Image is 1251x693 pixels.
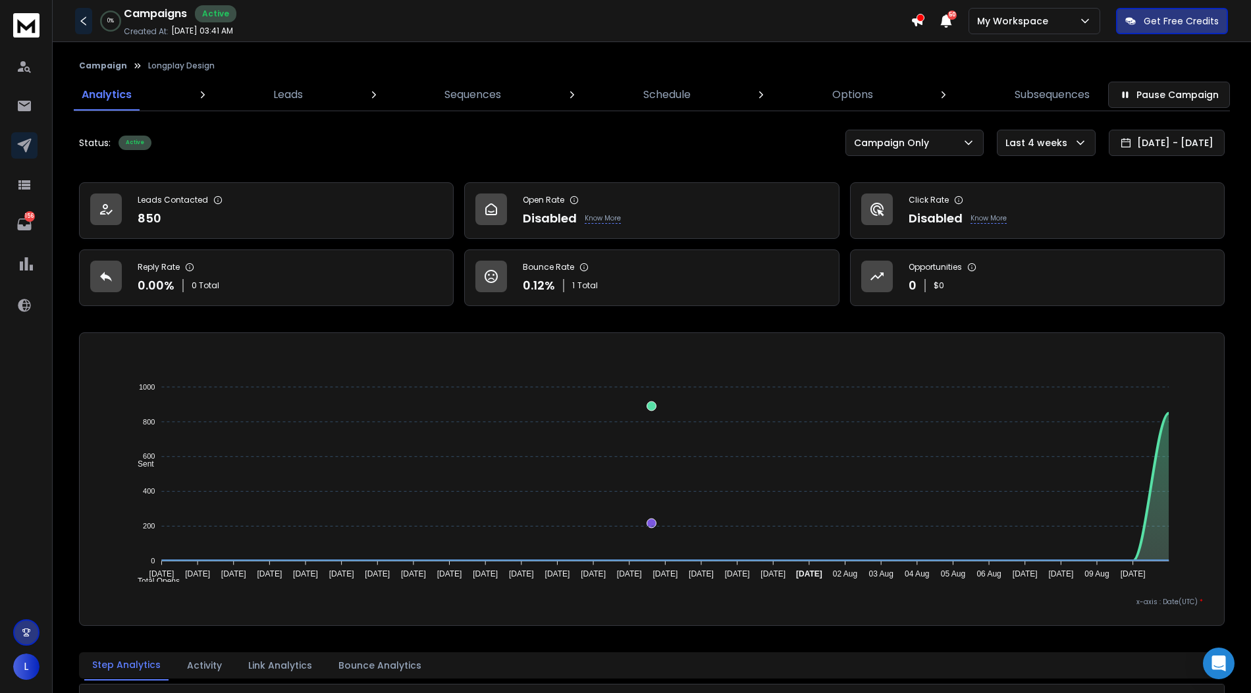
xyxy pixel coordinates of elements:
[24,211,35,222] p: 156
[850,182,1225,239] a: Click RateDisabledKnow More
[1108,82,1230,108] button: Pause Campaign
[464,249,839,306] a: Bounce Rate0.12%1Total
[79,61,127,71] button: Campaign
[909,276,917,295] p: 0
[577,280,598,291] span: Total
[941,569,965,578] tspan: 05 Aug
[437,569,462,578] tspan: [DATE]
[947,11,957,20] span: 50
[293,569,318,578] tspan: [DATE]
[464,182,839,239] a: Open RateDisabledKnow More
[138,276,174,295] p: 0.00 %
[139,383,155,391] tspan: 1000
[124,26,169,37] p: Created At:
[101,597,1203,607] p: x-axis : Date(UTC)
[365,569,390,578] tspan: [DATE]
[1015,87,1090,103] p: Subsequences
[585,213,621,224] p: Know More
[643,87,691,103] p: Schedule
[850,249,1225,306] a: Opportunities0$0
[1144,14,1219,28] p: Get Free Credits
[523,195,564,205] p: Open Rate
[148,61,215,71] p: Longplay Design
[1049,569,1074,578] tspan: [DATE]
[74,79,140,111] a: Analytics
[725,569,750,578] tspan: [DATE]
[107,17,114,25] p: 0 %
[523,209,577,228] p: Disabled
[1007,79,1098,111] a: Subsequences
[796,569,822,578] tspan: [DATE]
[143,487,155,495] tspan: 400
[761,569,786,578] tspan: [DATE]
[581,569,606,578] tspan: [DATE]
[833,569,857,578] tspan: 02 Aug
[523,262,574,272] p: Bounce Rate
[1013,569,1038,578] tspan: [DATE]
[143,418,155,426] tspan: 800
[192,280,219,291] p: 0 Total
[444,87,501,103] p: Sequences
[13,654,40,680] button: L
[689,569,714,578] tspan: [DATE]
[1116,8,1228,34] button: Get Free Credits
[128,459,154,469] span: Sent
[329,569,354,578] tspan: [DATE]
[151,557,155,565] tspan: 0
[171,26,233,36] p: [DATE] 03:41 AM
[635,79,699,111] a: Schedule
[13,13,40,38] img: logo
[832,87,873,103] p: Options
[473,569,498,578] tspan: [DATE]
[905,569,929,578] tspan: 04 Aug
[143,452,155,460] tspan: 600
[934,280,944,291] p: $ 0
[523,276,555,295] p: 0.12 %
[265,79,311,111] a: Leads
[257,569,282,578] tspan: [DATE]
[854,136,934,149] p: Campaign Only
[149,569,174,578] tspan: [DATE]
[138,195,208,205] p: Leads Contacted
[509,569,534,578] tspan: [DATE]
[79,136,111,149] p: Status:
[179,651,230,680] button: Activity
[909,195,949,205] p: Click Rate
[971,213,1007,224] p: Know More
[653,569,678,578] tspan: [DATE]
[186,569,211,578] tspan: [DATE]
[79,249,454,306] a: Reply Rate0.00%0 Total
[1005,136,1073,149] p: Last 4 weeks
[84,650,169,680] button: Step Analytics
[977,14,1053,28] p: My Workspace
[221,569,246,578] tspan: [DATE]
[11,211,38,238] a: 156
[273,87,303,103] p: Leads
[331,651,429,680] button: Bounce Analytics
[128,577,180,586] span: Total Opens
[1085,569,1109,578] tspan: 09 Aug
[138,262,180,272] p: Reply Rate
[909,262,962,272] p: Opportunities
[437,79,509,111] a: Sequences
[869,569,893,578] tspan: 03 Aug
[824,79,881,111] a: Options
[240,651,320,680] button: Link Analytics
[119,136,151,150] div: Active
[195,5,236,22] div: Active
[572,280,575,291] span: 1
[138,209,161,228] p: 850
[82,87,132,103] p: Analytics
[977,569,1001,578] tspan: 06 Aug
[401,569,426,578] tspan: [DATE]
[1121,569,1146,578] tspan: [DATE]
[909,209,963,228] p: Disabled
[124,6,187,22] h1: Campaigns
[617,569,642,578] tspan: [DATE]
[143,522,155,530] tspan: 200
[1109,130,1225,156] button: [DATE] - [DATE]
[79,182,454,239] a: Leads Contacted850
[545,569,570,578] tspan: [DATE]
[1203,648,1235,679] div: Open Intercom Messenger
